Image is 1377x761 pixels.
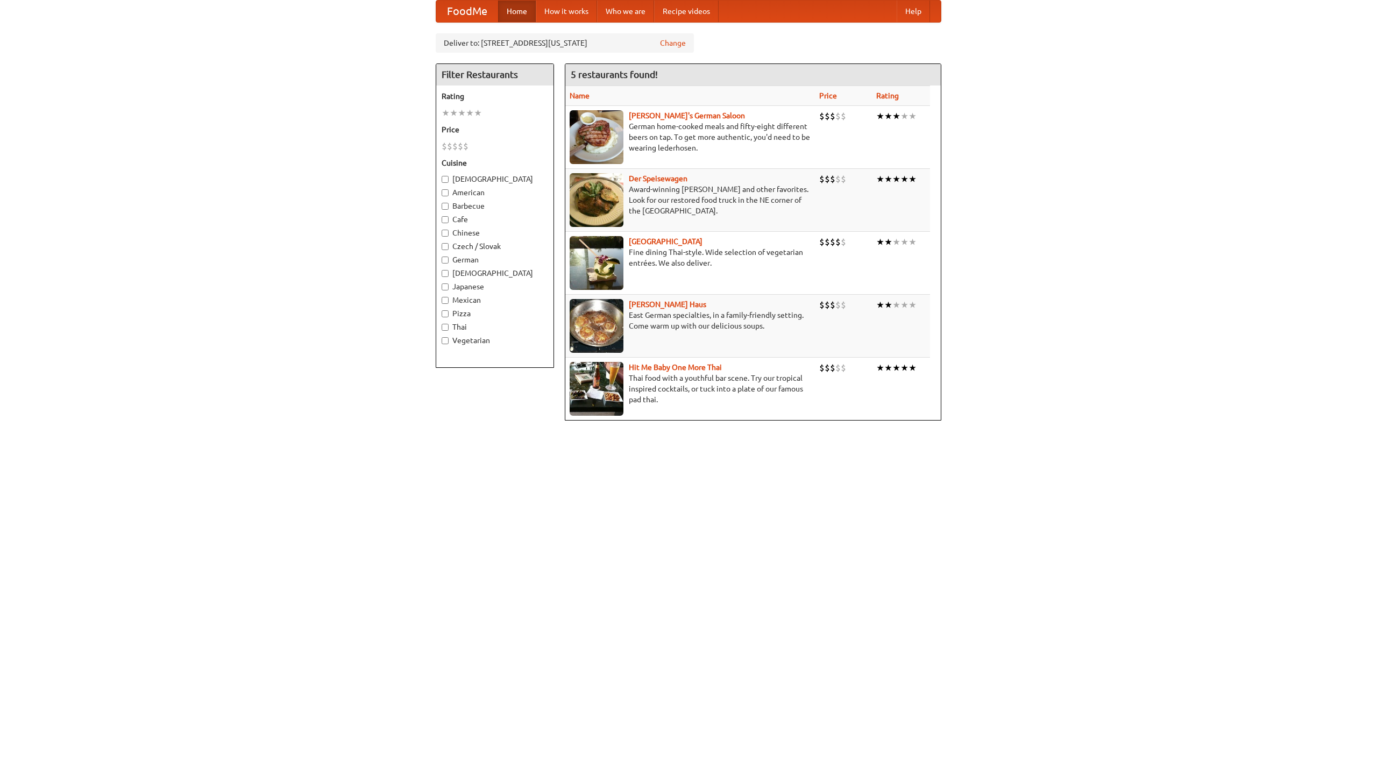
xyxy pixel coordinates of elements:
a: Price [819,91,837,100]
li: ★ [900,362,908,374]
li: $ [825,236,830,248]
input: German [442,257,449,264]
li: ★ [466,107,474,119]
li: ★ [892,299,900,311]
li: ★ [908,299,917,311]
li: ★ [876,110,884,122]
li: $ [819,299,825,311]
li: $ [830,362,835,374]
li: $ [825,110,830,122]
p: German home-cooked meals and fifty-eight different beers on tap. To get more authentic, you'd nee... [570,121,811,153]
h5: Price [442,124,548,135]
li: ★ [900,236,908,248]
li: ★ [884,110,892,122]
li: $ [841,110,846,122]
li: $ [447,140,452,152]
li: ★ [884,299,892,311]
li: $ [452,140,458,152]
li: ★ [892,236,900,248]
label: Barbecue [442,201,548,211]
h5: Rating [442,91,548,102]
label: Czech / Slovak [442,241,548,252]
a: How it works [536,1,597,22]
input: [DEMOGRAPHIC_DATA] [442,176,449,183]
li: ★ [442,107,450,119]
li: ★ [876,173,884,185]
li: ★ [908,110,917,122]
li: ★ [900,299,908,311]
input: Pizza [442,310,449,317]
li: ★ [876,299,884,311]
label: Vegetarian [442,335,548,346]
li: $ [458,140,463,152]
a: [PERSON_NAME] Haus [629,300,706,309]
li: $ [835,173,841,185]
img: satay.jpg [570,236,623,290]
li: ★ [908,173,917,185]
li: $ [463,140,469,152]
img: esthers.jpg [570,110,623,164]
input: American [442,189,449,196]
li: $ [819,236,825,248]
li: $ [819,362,825,374]
input: [DEMOGRAPHIC_DATA] [442,270,449,277]
ng-pluralize: 5 restaurants found! [571,69,658,80]
li: ★ [900,173,908,185]
h4: Filter Restaurants [436,64,553,86]
a: Recipe videos [654,1,719,22]
div: Deliver to: [STREET_ADDRESS][US_STATE] [436,33,694,53]
li: $ [830,299,835,311]
li: ★ [884,173,892,185]
img: kohlhaus.jpg [570,299,623,353]
a: Change [660,38,686,48]
li: $ [841,362,846,374]
p: Fine dining Thai-style. Wide selection of vegetarian entrées. We also deliver. [570,247,811,268]
li: ★ [892,110,900,122]
a: Home [498,1,536,22]
input: Czech / Slovak [442,243,449,250]
label: German [442,254,548,265]
li: $ [841,299,846,311]
li: $ [819,173,825,185]
li: $ [825,173,830,185]
a: [GEOGRAPHIC_DATA] [629,237,702,246]
label: Thai [442,322,548,332]
label: Pizza [442,308,548,319]
a: [PERSON_NAME]'s German Saloon [629,111,745,120]
li: $ [835,299,841,311]
input: Barbecue [442,203,449,210]
a: Help [897,1,930,22]
a: Der Speisewagen [629,174,687,183]
li: ★ [892,173,900,185]
p: East German specialties, in a family-friendly setting. Come warm up with our delicious soups. [570,310,811,331]
li: ★ [474,107,482,119]
a: Rating [876,91,899,100]
li: ★ [908,362,917,374]
label: Chinese [442,227,548,238]
a: Name [570,91,590,100]
li: $ [830,110,835,122]
input: Japanese [442,283,449,290]
li: ★ [892,362,900,374]
h5: Cuisine [442,158,548,168]
label: [DEMOGRAPHIC_DATA] [442,174,548,184]
img: speisewagen.jpg [570,173,623,227]
label: Mexican [442,295,548,305]
b: Hit Me Baby One More Thai [629,363,722,372]
li: ★ [908,236,917,248]
li: $ [841,236,846,248]
li: ★ [458,107,466,119]
li: $ [841,173,846,185]
li: $ [830,173,835,185]
label: Cafe [442,214,548,225]
li: $ [830,236,835,248]
input: Mexican [442,297,449,304]
li: ★ [876,236,884,248]
li: $ [835,236,841,248]
a: Who we are [597,1,654,22]
li: ★ [450,107,458,119]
